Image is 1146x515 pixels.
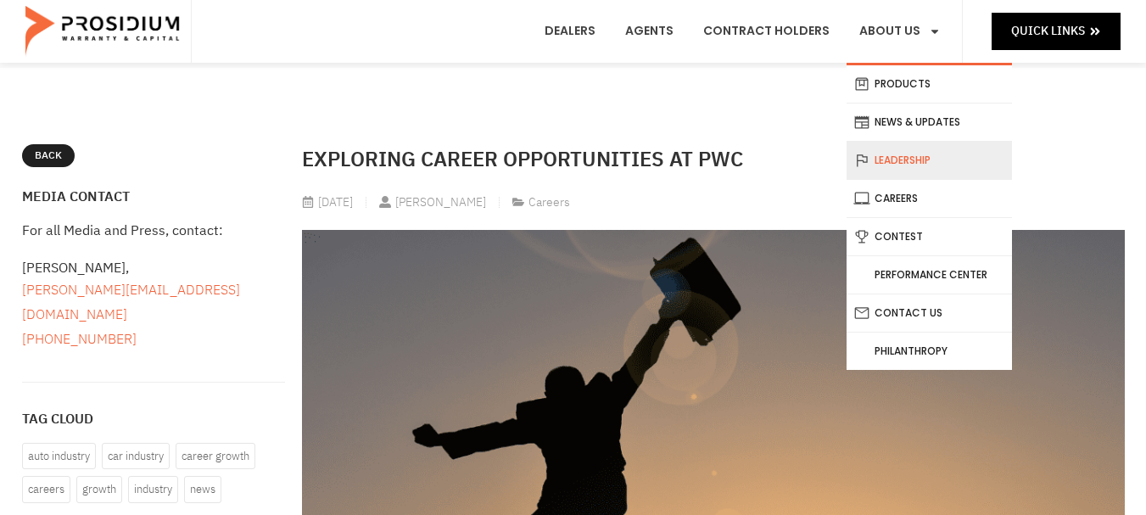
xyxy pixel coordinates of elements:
[22,258,285,351] div: [PERSON_NAME],
[318,193,353,211] time: [DATE]
[847,333,1012,370] a: Philanthropy
[302,144,1125,175] h2: Exploring Career Opportunities at PWC
[992,13,1121,49] a: Quick Links
[847,294,1012,332] a: Contact Us
[76,476,122,502] a: Growth
[22,329,137,350] a: [PHONE_NUMBER]
[22,280,240,325] a: [PERSON_NAME][EMAIL_ADDRESS][DOMAIN_NAME]
[35,147,62,165] span: Back
[22,221,285,241] div: For all Media and Press, contact:
[176,443,255,469] a: career growth
[22,443,96,469] a: auto industry
[22,476,70,502] a: careers
[847,65,1012,103] a: Products
[22,412,285,426] h4: Tag Cloud
[22,144,75,168] a: Back
[102,443,170,469] a: car industry
[1011,20,1085,42] span: Quick Links
[379,192,486,213] a: [PERSON_NAME]
[847,256,1012,294] a: Performance Center
[391,192,486,213] span: [PERSON_NAME]
[847,142,1012,179] a: Leadership
[847,218,1012,255] a: Contest
[184,476,221,502] a: news
[528,193,570,211] span: Careers
[128,476,178,502] a: Industry
[847,180,1012,217] a: Careers
[847,63,1012,370] ul: About Us
[22,190,285,204] h4: Media Contact
[847,104,1012,141] a: News & Updates
[302,192,353,213] a: [DATE]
